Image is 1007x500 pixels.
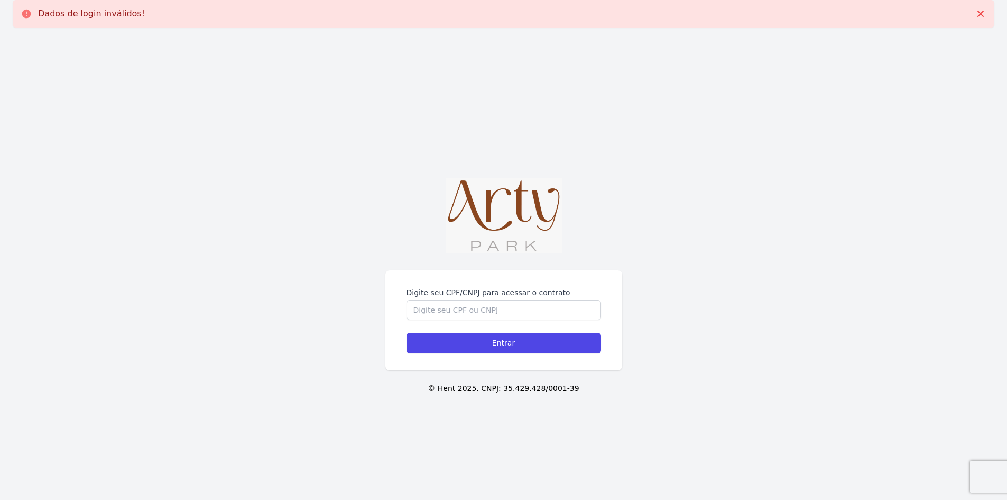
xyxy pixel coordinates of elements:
p: © Hent 2025. CNPJ: 35.429.428/0001-39 [17,383,990,394]
input: Entrar [407,333,601,353]
input: Digite seu CPF ou CNPJ [407,300,601,320]
img: WhatsApp%20Image%202023-11-29%20at%2014.56.31.jpeg [446,178,562,253]
p: Dados de login inválidos! [38,8,145,19]
label: Digite seu CPF/CNPJ para acessar o contrato [407,287,601,298]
